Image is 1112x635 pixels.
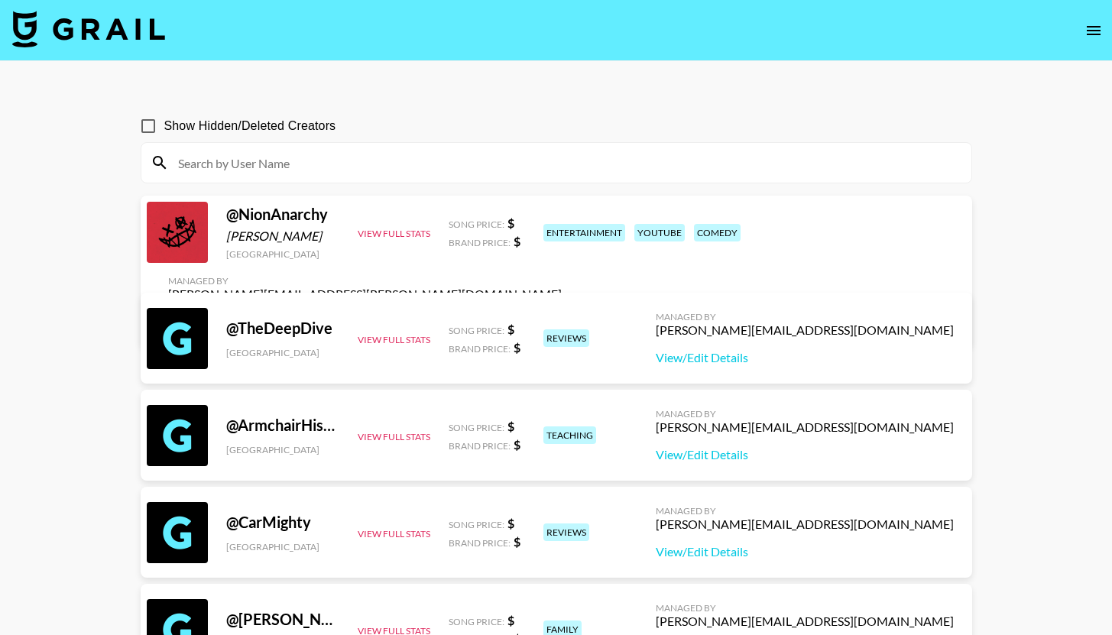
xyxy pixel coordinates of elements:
[656,505,954,517] div: Managed By
[656,517,954,532] div: [PERSON_NAME][EMAIL_ADDRESS][DOMAIN_NAME]
[449,537,511,549] span: Brand Price:
[12,11,165,47] img: Grail Talent
[656,544,954,559] a: View/Edit Details
[449,440,511,452] span: Brand Price:
[543,426,596,444] div: teaching
[358,334,430,345] button: View Full Stats
[226,416,339,435] div: @ ArmchairHistorian
[543,329,589,347] div: reviews
[449,519,504,530] span: Song Price:
[656,614,954,629] div: [PERSON_NAME][EMAIL_ADDRESS][DOMAIN_NAME]
[694,224,741,241] div: comedy
[507,516,514,530] strong: $
[164,117,336,135] span: Show Hidden/Deleted Creators
[226,319,339,338] div: @ TheDeepDive
[226,248,339,260] div: [GEOGRAPHIC_DATA]
[449,325,504,336] span: Song Price:
[514,234,520,248] strong: $
[634,224,685,241] div: youtube
[449,219,504,230] span: Song Price:
[656,322,954,338] div: [PERSON_NAME][EMAIL_ADDRESS][DOMAIN_NAME]
[514,340,520,355] strong: $
[514,534,520,549] strong: $
[656,447,954,462] a: View/Edit Details
[169,151,962,175] input: Search by User Name
[226,444,339,455] div: [GEOGRAPHIC_DATA]
[168,287,562,302] div: [PERSON_NAME][EMAIL_ADDRESS][PERSON_NAME][DOMAIN_NAME]
[449,422,504,433] span: Song Price:
[449,237,511,248] span: Brand Price:
[226,347,339,358] div: [GEOGRAPHIC_DATA]
[656,602,954,614] div: Managed By
[543,523,589,541] div: reviews
[656,311,954,322] div: Managed By
[656,420,954,435] div: [PERSON_NAME][EMAIL_ADDRESS][DOMAIN_NAME]
[226,228,339,244] div: [PERSON_NAME]
[507,419,514,433] strong: $
[358,431,430,442] button: View Full Stats
[514,437,520,452] strong: $
[507,322,514,336] strong: $
[656,350,954,365] a: View/Edit Details
[543,224,625,241] div: entertainment
[226,610,339,629] div: @ [PERSON_NAME]
[358,228,430,239] button: View Full Stats
[226,541,339,552] div: [GEOGRAPHIC_DATA]
[449,616,504,627] span: Song Price:
[226,513,339,532] div: @ CarMighty
[449,343,511,355] span: Brand Price:
[358,528,430,539] button: View Full Stats
[226,205,339,224] div: @ NionAnarchy
[1078,15,1109,46] button: open drawer
[507,613,514,627] strong: $
[507,215,514,230] strong: $
[656,408,954,420] div: Managed By
[168,275,562,287] div: Managed By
